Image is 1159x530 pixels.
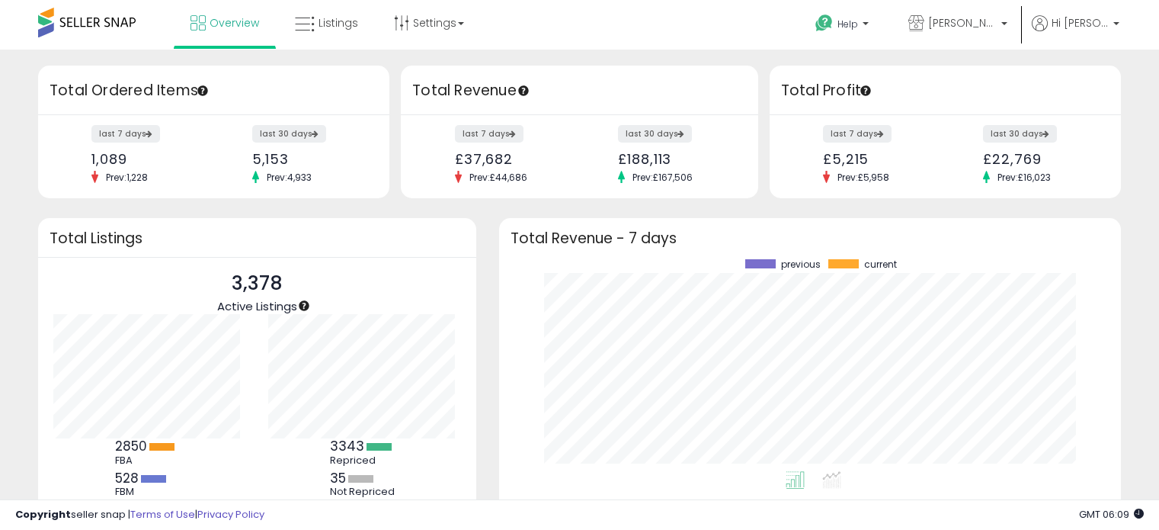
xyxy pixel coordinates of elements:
[823,151,933,167] div: £5,215
[91,151,202,167] div: 1,089
[50,233,465,244] h3: Total Listings
[330,486,399,498] div: Not Repriced
[330,469,346,487] b: 35
[197,507,264,522] a: Privacy Policy
[91,125,160,143] label: last 7 days
[928,15,997,31] span: [PERSON_NAME]
[830,171,897,184] span: Prev: £5,958
[618,125,692,143] label: last 30 days
[15,508,264,522] div: seller snap | |
[252,151,363,167] div: 5,153
[15,507,71,522] strong: Copyright
[618,151,732,167] div: £188,113
[781,259,821,270] span: previous
[815,14,834,33] i: Get Help
[462,171,535,184] span: Prev: £44,686
[864,259,897,270] span: current
[983,151,1093,167] div: £22,769
[412,80,747,101] h3: Total Revenue
[217,269,297,298] p: 3,378
[196,84,210,98] div: Tooltip anchor
[259,171,319,184] span: Prev: 4,933
[330,437,364,455] b: 3343
[455,151,568,167] div: £37,682
[210,15,259,31] span: Overview
[990,171,1058,184] span: Prev: £16,023
[625,171,700,184] span: Prev: £167,506
[511,233,1109,244] h3: Total Revenue - 7 days
[98,171,155,184] span: Prev: 1,228
[1052,15,1109,31] span: Hi [PERSON_NAME]
[217,298,297,314] span: Active Listings
[115,455,184,467] div: FBA
[50,80,378,101] h3: Total Ordered Items
[1079,507,1144,522] span: 2025-08-11 06:09 GMT
[319,15,358,31] span: Listings
[1032,15,1119,50] a: Hi [PERSON_NAME]
[983,125,1057,143] label: last 30 days
[781,80,1109,101] h3: Total Profit
[115,486,184,498] div: FBM
[252,125,326,143] label: last 30 days
[115,469,139,487] b: 528
[297,299,311,313] div: Tooltip anchor
[803,2,884,50] a: Help
[455,125,523,143] label: last 7 days
[837,18,858,31] span: Help
[859,84,872,98] div: Tooltip anchor
[115,437,147,455] b: 2850
[517,84,530,98] div: Tooltip anchor
[130,507,195,522] a: Terms of Use
[330,455,399,467] div: Repriced
[823,125,892,143] label: last 7 days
